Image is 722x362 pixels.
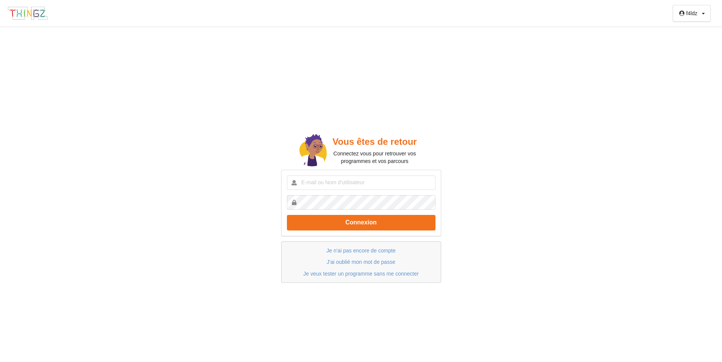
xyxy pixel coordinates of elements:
img: thingz_logo.png [7,6,48,20]
a: J'ai oublié mon mot de passe [327,259,395,265]
a: Je n'ai pas encore de compte [326,248,395,254]
div: f4ldz [686,11,697,16]
h2: Vous êtes de retour [327,136,423,148]
input: E-mail ou Nom d'utilisateur [287,176,435,190]
p: Connectez vous pour retrouver vos programmes et vos parcours [327,150,423,165]
img: doc.svg [299,134,327,168]
a: Je veux tester un programme sans me connecter [303,271,418,277]
button: Connexion [287,215,435,230]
